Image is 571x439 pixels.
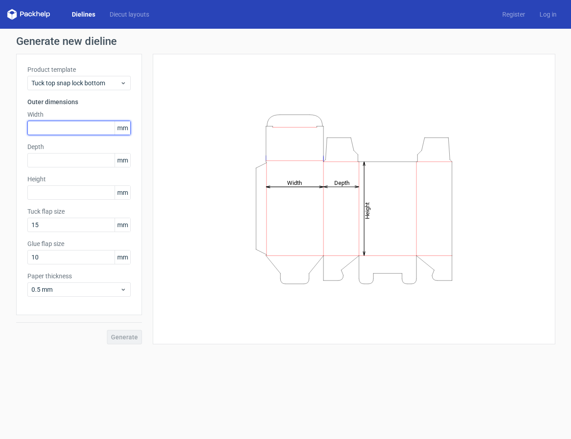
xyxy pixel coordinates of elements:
[115,186,130,199] span: mm
[115,218,130,232] span: mm
[65,10,102,19] a: Dielines
[27,175,131,184] label: Height
[16,36,555,47] h1: Generate new dieline
[287,179,301,186] tspan: Width
[27,65,131,74] label: Product template
[364,202,371,219] tspan: Height
[102,10,156,19] a: Diecut layouts
[115,250,130,264] span: mm
[27,239,131,248] label: Glue flap size
[31,79,120,88] span: Tuck top snap lock bottom
[532,10,564,19] a: Log in
[27,142,131,151] label: Depth
[31,285,120,294] span: 0.5 mm
[115,121,130,135] span: mm
[27,272,131,281] label: Paper thickness
[334,179,350,186] tspan: Depth
[115,154,130,167] span: mm
[27,97,131,106] h3: Outer dimensions
[27,110,131,119] label: Width
[495,10,532,19] a: Register
[27,207,131,216] label: Tuck flap size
